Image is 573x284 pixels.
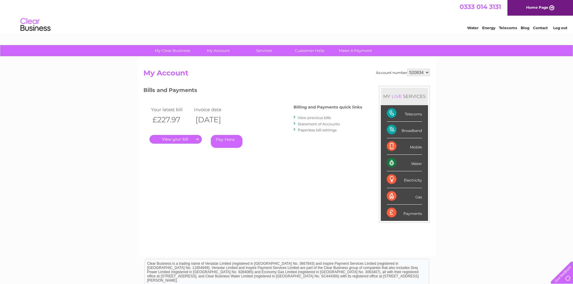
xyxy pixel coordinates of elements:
[387,188,422,205] div: Gas
[387,122,422,138] div: Broadband
[482,26,495,30] a: Energy
[298,122,340,126] a: Statement of Accounts
[533,26,548,30] a: Contact
[387,138,422,155] div: Mobile
[211,135,242,148] a: Pay Here
[149,114,193,126] th: £227.97
[145,3,429,29] div: Clear Business is a trading name of Verastar Limited (registered in [GEOGRAPHIC_DATA] No. 3667643...
[285,45,334,56] a: Customer Help
[294,105,362,109] h4: Billing and Payments quick links
[193,114,236,126] th: [DATE]
[148,45,197,56] a: My Clear Business
[193,45,243,56] a: My Account
[193,105,236,114] td: Invoice date
[143,69,430,80] h2: My Account
[521,26,529,30] a: Blog
[239,45,289,56] a: Services
[149,135,202,144] a: .
[387,205,422,221] div: Payments
[376,69,430,76] div: Account number
[143,86,362,96] h3: Bills and Payments
[20,16,51,34] img: logo.png
[553,26,567,30] a: Log out
[387,155,422,171] div: Water
[298,128,337,132] a: Paperless bill settings
[149,105,193,114] td: Your latest bill
[381,88,428,105] div: MY SERVICES
[331,45,380,56] a: Make A Payment
[298,115,331,120] a: View previous bills
[460,3,501,11] a: 0333 014 3131
[499,26,517,30] a: Telecoms
[390,93,403,99] div: LIVE
[387,171,422,188] div: Electricity
[387,105,422,122] div: Telecoms
[467,26,479,30] a: Water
